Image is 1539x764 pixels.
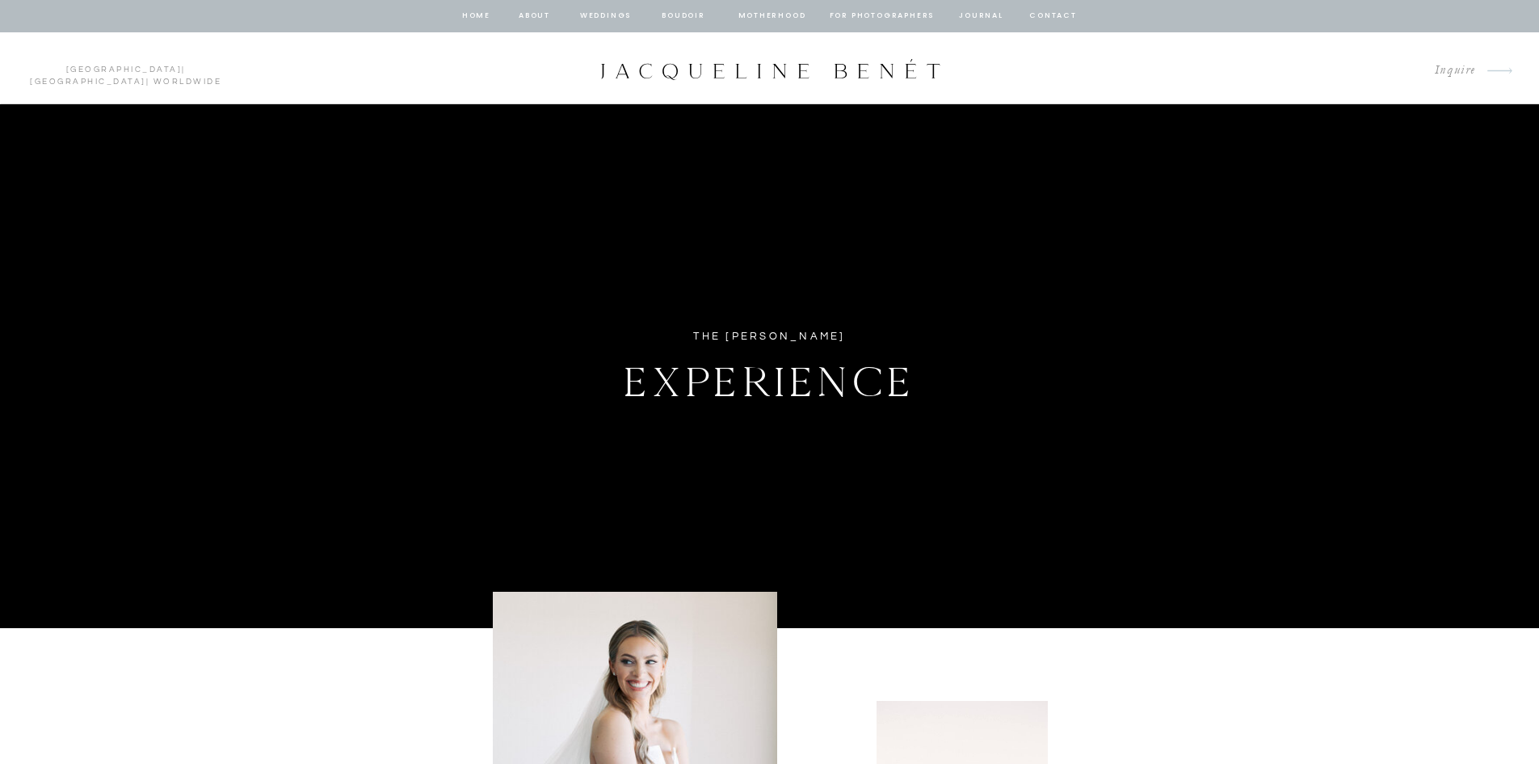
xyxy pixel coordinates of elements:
[23,64,229,74] p: | | Worldwide
[830,9,935,23] a: for photographers
[537,349,1003,406] h1: Experience
[461,9,492,23] a: home
[957,9,1007,23] a: journal
[578,9,633,23] a: Weddings
[738,9,805,23] a: Motherhood
[518,9,552,23] a: about
[1422,60,1476,82] a: Inquire
[1028,9,1079,23] a: contact
[638,327,902,346] div: The [PERSON_NAME]
[66,65,183,74] a: [GEOGRAPHIC_DATA]
[661,9,707,23] a: BOUDOIR
[30,78,146,86] a: [GEOGRAPHIC_DATA]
